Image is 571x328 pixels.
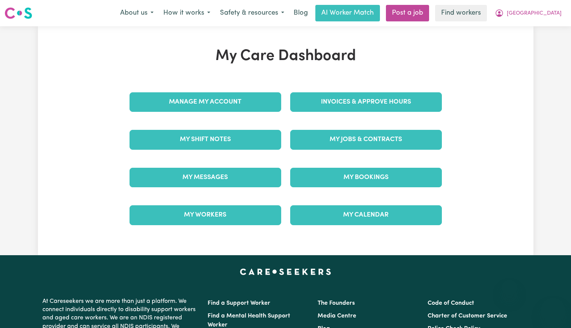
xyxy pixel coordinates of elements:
[208,300,270,306] a: Find a Support Worker
[541,298,565,322] iframe: Button to launch messaging window
[130,168,281,187] a: My Messages
[490,5,566,21] button: My Account
[428,313,507,319] a: Charter of Customer Service
[215,5,289,21] button: Safety & resources
[289,5,312,21] a: Blog
[386,5,429,21] a: Post a job
[315,5,380,21] a: AI Worker Match
[208,313,290,328] a: Find a Mental Health Support Worker
[115,5,158,21] button: About us
[428,300,474,306] a: Code of Conduct
[158,5,215,21] button: How it works
[435,5,487,21] a: Find workers
[130,130,281,149] a: My Shift Notes
[5,6,32,20] img: Careseekers logo
[318,313,356,319] a: Media Centre
[240,269,331,275] a: Careseekers home page
[318,300,355,306] a: The Founders
[125,47,446,65] h1: My Care Dashboard
[290,92,442,112] a: Invoices & Approve Hours
[290,130,442,149] a: My Jobs & Contracts
[5,5,32,22] a: Careseekers logo
[502,280,517,295] iframe: Close message
[290,168,442,187] a: My Bookings
[130,205,281,225] a: My Workers
[507,9,562,18] span: [GEOGRAPHIC_DATA]
[290,205,442,225] a: My Calendar
[130,92,281,112] a: Manage My Account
